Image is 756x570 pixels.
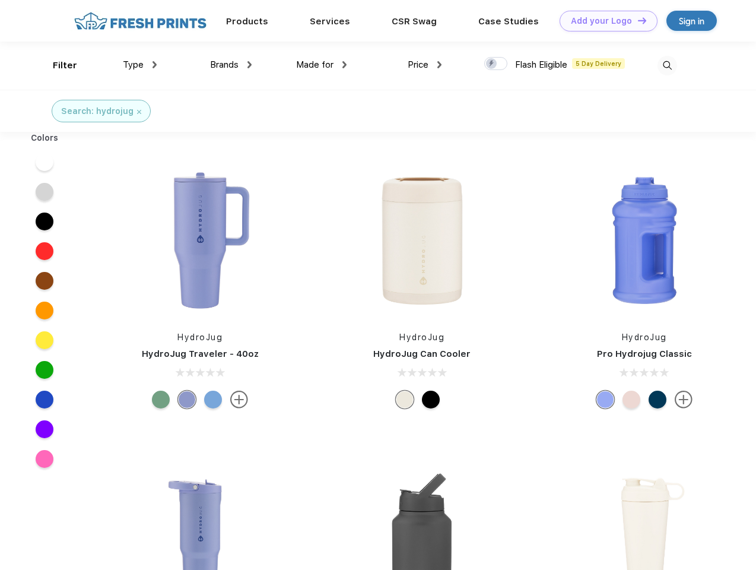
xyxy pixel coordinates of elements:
div: Sign in [679,14,704,28]
img: dropdown.png [437,61,441,68]
div: Riptide [204,391,222,408]
div: Hyper Blue [596,391,614,408]
a: HydroJug Can Cooler [373,349,471,359]
a: HydroJug Traveler - 40oz [142,349,259,359]
img: desktop_search.svg [657,56,677,75]
a: Products [226,16,268,27]
img: func=resize&h=266 [566,161,723,319]
div: Add your Logo [571,16,632,26]
div: Filter [53,59,77,72]
img: dropdown.png [342,61,347,68]
span: 5 Day Delivery [572,58,625,69]
span: Brands [210,59,239,70]
div: Pink Sand [622,391,640,408]
span: Price [408,59,428,70]
span: Flash Eligible [515,59,567,70]
div: Search: hydrojug [61,105,134,118]
img: more.svg [230,391,248,408]
div: Colors [22,132,68,144]
a: Sign in [666,11,717,31]
img: dropdown.png [247,61,252,68]
a: HydroJug [622,332,667,342]
img: DT [638,17,646,24]
span: Made for [296,59,333,70]
div: Peri [178,391,196,408]
img: fo%20logo%202.webp [71,11,210,31]
div: Navy [649,391,666,408]
a: Pro Hydrojug Classic [597,349,692,359]
img: more.svg [675,391,693,408]
div: Cream [396,391,414,408]
a: HydroJug [177,332,223,342]
img: dropdown.png [153,61,157,68]
img: filter_cancel.svg [137,110,141,114]
a: HydroJug [399,332,444,342]
div: Sage [152,391,170,408]
img: func=resize&h=266 [343,161,501,319]
div: Black [422,391,440,408]
img: func=resize&h=266 [121,161,279,319]
span: Type [123,59,144,70]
